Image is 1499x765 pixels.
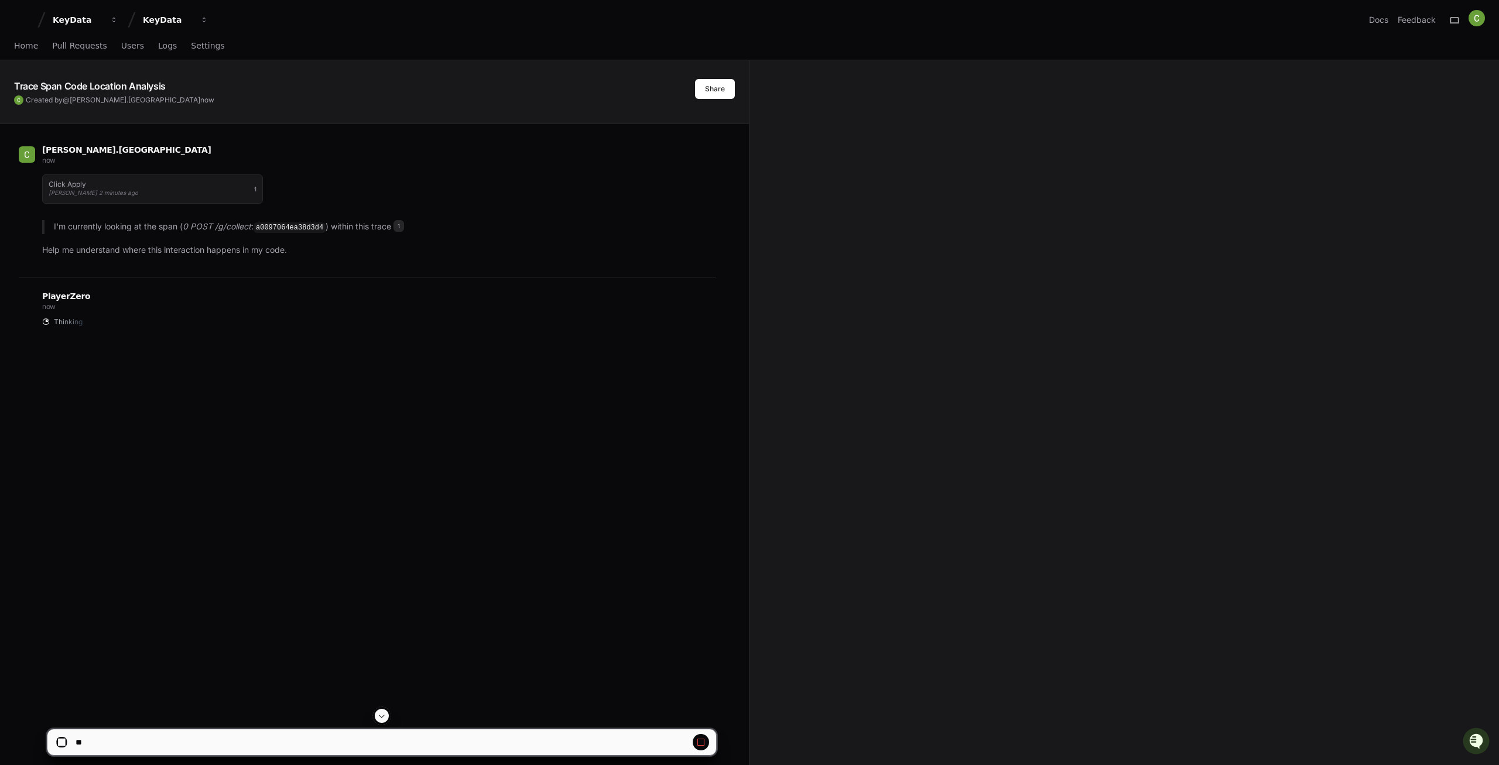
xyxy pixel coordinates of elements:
span: Thinking [54,317,83,327]
div: Start new chat [40,87,192,99]
img: 1756235613930-3d25f9e4-fa56-45dd-b3ad-e072dfbd1548 [12,87,33,108]
span: @ [63,95,70,104]
a: Pull Requests [52,33,107,60]
button: KeyData [138,9,213,30]
span: Users [121,42,144,49]
a: Docs [1369,14,1388,26]
span: Home [14,42,38,49]
img: ACg8ocIMhgArYgx6ZSQUNXU5thzs6UsPf9rb_9nFAWwzqr8JC4dkNA=s96-c [19,146,35,163]
span: now [42,302,56,311]
button: Start new chat [199,91,213,105]
button: KeyData [48,9,123,30]
button: Click Apply[PERSON_NAME] 2 minutes ago1 [42,174,263,204]
iframe: Open customer support [1462,726,1493,758]
app-text-character-animate: Trace Span Code Location Analysis [14,80,166,92]
span: [PERSON_NAME] 2 minutes ago [49,189,138,196]
em: 0 POST /g/collect [183,221,251,231]
div: Welcome [12,47,213,66]
span: PlayerZero [42,293,90,300]
code: a0097064ea38d3d4 [254,222,326,233]
span: Pylon [117,123,142,132]
img: ACg8ocIMhgArYgx6ZSQUNXU5thzs6UsPf9rb_9nFAWwzqr8JC4dkNA=s96-c [1469,10,1485,26]
img: ACg8ocIMhgArYgx6ZSQUNXU5thzs6UsPf9rb_9nFAWwzqr8JC4dkNA=s96-c [14,95,23,105]
div: KeyData [53,14,103,26]
a: Settings [191,33,224,60]
span: Pull Requests [52,42,107,49]
p: I'm currently looking at the span ( : ) within this trace [54,220,716,234]
span: now [42,156,56,164]
span: Settings [191,42,224,49]
div: We're available if you need us! [40,99,148,108]
span: [PERSON_NAME].[GEOGRAPHIC_DATA] [42,145,211,155]
button: Share [695,79,735,99]
a: Logs [158,33,177,60]
span: now [200,95,214,104]
button: Feedback [1398,14,1436,26]
span: 1 [254,184,256,194]
h1: Click Apply [49,181,138,188]
p: Help me understand where this interaction happens in my code. [42,243,716,257]
a: Home [14,33,38,60]
div: KeyData [143,14,193,26]
img: PlayerZero [12,12,35,35]
a: Users [121,33,144,60]
span: [PERSON_NAME].[GEOGRAPHIC_DATA] [70,95,200,104]
span: Created by [26,95,214,105]
span: 1 [393,220,404,232]
span: Logs [158,42,177,49]
a: Powered byPylon [83,122,142,132]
